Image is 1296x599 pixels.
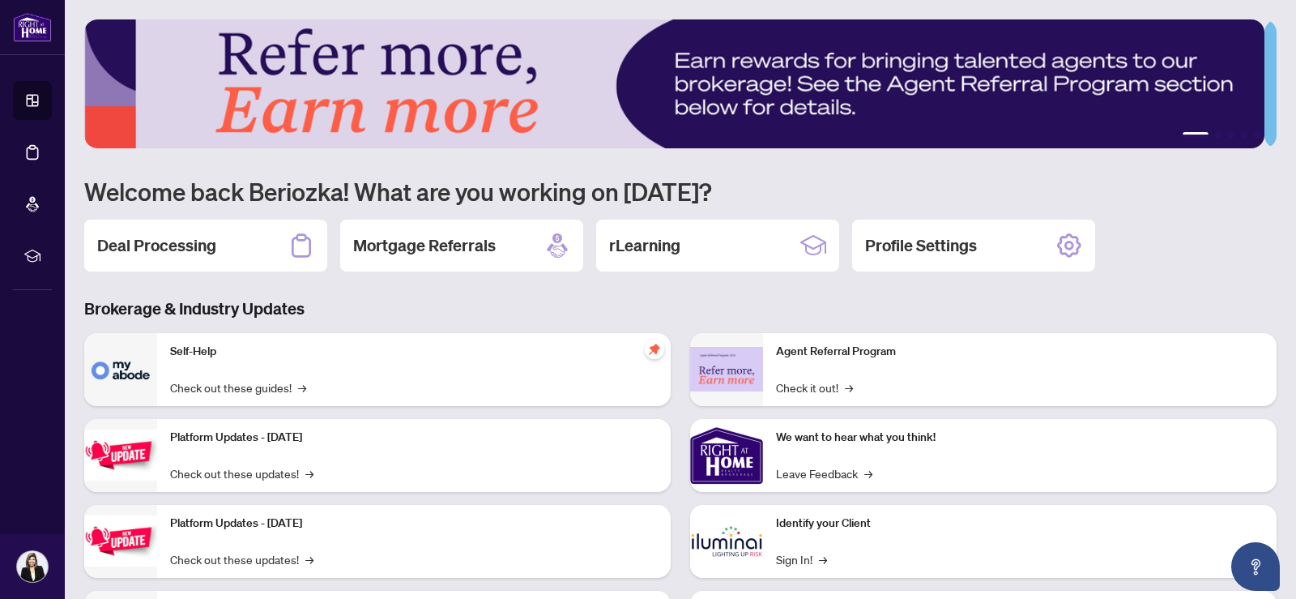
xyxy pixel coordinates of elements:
a: Check it out!→ [776,379,853,396]
img: Slide 0 [84,19,1264,148]
img: logo [13,12,52,42]
span: → [305,550,313,568]
p: Self-Help [170,343,658,361]
img: Platform Updates - July 8, 2025 [84,516,157,567]
a: Sign In!→ [776,550,827,568]
p: We want to hear what you think! [776,429,1264,447]
span: → [819,550,827,568]
p: Platform Updates - [DATE] [170,429,658,447]
button: 3 [1228,132,1234,139]
span: → [845,379,853,396]
span: → [298,379,306,396]
span: pushpin [645,340,664,359]
img: Identify your Client [690,505,763,578]
h1: Welcome back Beriozka! What are you working on [DATE]? [84,176,1277,207]
a: Check out these updates!→ [170,464,313,482]
h2: Deal Processing [97,234,216,257]
p: Platform Updates - [DATE] [170,515,658,533]
img: Platform Updates - July 21, 2025 [84,430,157,481]
span: → [305,464,313,482]
img: Profile Icon [17,551,48,582]
button: 5 [1254,132,1260,139]
img: Agent Referral Program [690,347,763,391]
p: Agent Referral Program [776,343,1264,361]
h3: Brokerage & Industry Updates [84,297,1277,320]
h2: Mortgage Referrals [353,234,496,257]
img: We want to hear what you think! [690,419,763,492]
button: 1 [1183,132,1209,139]
h2: Profile Settings [865,234,977,257]
a: Leave Feedback→ [776,464,872,482]
a: Check out these updates!→ [170,550,313,568]
h2: rLearning [609,234,680,257]
img: Self-Help [84,333,157,406]
span: → [864,464,872,482]
button: 2 [1215,132,1221,139]
button: Open asap [1231,542,1280,591]
button: 4 [1241,132,1247,139]
p: Identify your Client [776,515,1264,533]
a: Check out these guides!→ [170,379,306,396]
